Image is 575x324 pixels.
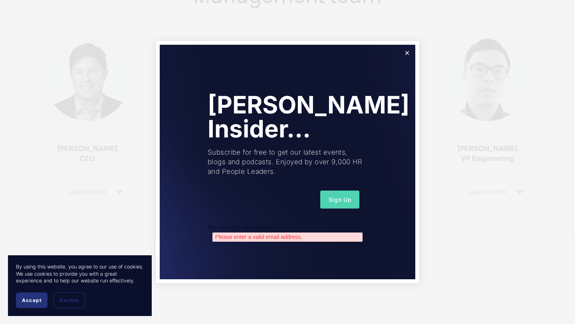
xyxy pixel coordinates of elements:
[16,292,48,308] button: Accept
[329,196,352,203] span: Sign Up
[400,46,414,60] a: Close
[59,297,79,303] span: Decline
[16,263,144,284] p: By using this website, you agree to our use of cookies. We use cookies to provide you with a grea...
[212,233,363,242] div: Please enter a valid email address.
[320,191,359,209] button: Sign Up
[53,292,85,308] button: Decline
[8,255,152,316] section: Cookie banner
[208,148,367,176] p: Subscribe for free to get our latest events, blogs and podcasts. Enjoyed by over 9,000 HR and Peo...
[22,297,42,303] span: Accept
[208,93,410,141] h1: [PERSON_NAME] Insider...
[208,224,367,231] div: We respect your privacy.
